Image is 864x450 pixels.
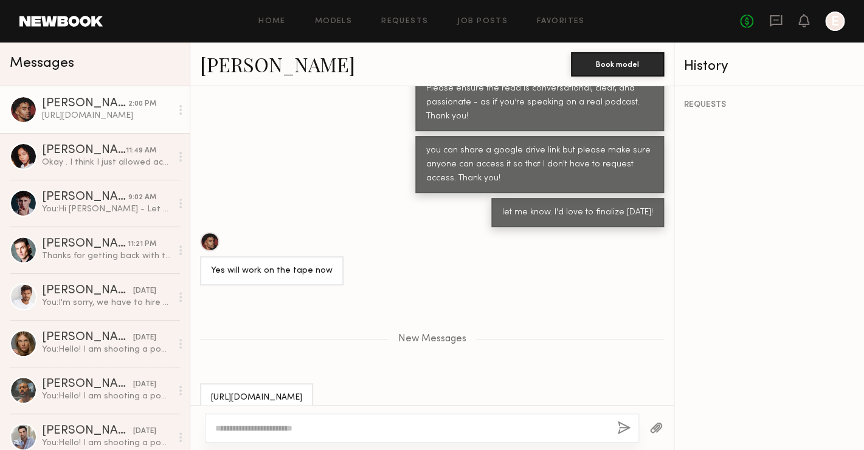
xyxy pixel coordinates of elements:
[457,18,508,26] a: Job Posts
[537,18,585,26] a: Favorites
[315,18,352,26] a: Models
[128,239,156,250] div: 11:21 PM
[211,264,333,278] div: Yes will work on the tape now
[502,206,653,220] div: let me know. I'd love to finalize [DATE]!
[42,425,133,437] div: [PERSON_NAME]
[211,391,302,405] div: [URL][DOMAIN_NAME]
[128,98,156,110] div: 2:00 PM
[200,51,355,77] a: [PERSON_NAME]
[42,157,171,168] div: Okay . I think I just allowed access. Let me know if your able to see it
[133,379,156,390] div: [DATE]
[42,203,171,215] div: You: Hi [PERSON_NAME] - Let me know if you'd still like to submit for this! I'm finalizing everyt...
[133,332,156,344] div: [DATE]
[42,145,126,157] div: [PERSON_NAME]
[42,332,133,344] div: [PERSON_NAME]
[42,297,171,309] div: You: I'm sorry, we have to hire approximately 5 people our budget is $400 a person!
[825,12,845,31] a: E
[381,18,428,26] a: Requests
[684,101,854,109] div: REQUESTS
[10,56,74,70] span: Messages
[42,238,128,250] div: [PERSON_NAME]
[42,250,171,262] div: Thanks for getting back with the info on that [PERSON_NAME], really appreciate you on that. Candi...
[42,344,171,355] div: You: Hello! I am shooting a podcast based on Women's Hormonal Health [DATE][DATE] in [GEOGRAPHIC_...
[133,285,156,297] div: [DATE]
[42,191,128,203] div: [PERSON_NAME]
[42,110,171,121] div: [URL][DOMAIN_NAME]
[133,426,156,437] div: [DATE]
[42,437,171,449] div: You: Hello! I am shooting a podcast based on Women's Hormonal Health [DATE][DATE] in [GEOGRAPHIC_...
[42,98,128,110] div: [PERSON_NAME]
[126,145,156,157] div: 11:49 AM
[128,192,156,203] div: 9:02 AM
[258,18,286,26] a: Home
[426,144,653,186] div: you can share a google drive link but please make sure anyone can access it so that I don't have ...
[42,378,133,390] div: [PERSON_NAME]
[398,334,466,344] span: New Messages
[42,285,133,297] div: [PERSON_NAME]
[571,58,664,69] a: Book model
[684,60,854,73] div: History
[571,52,664,77] button: Book model
[42,390,171,402] div: You: Hello! I am shooting a podcast based on Women's Hormonal Health [DATE][DATE] in [GEOGRAPHIC_...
